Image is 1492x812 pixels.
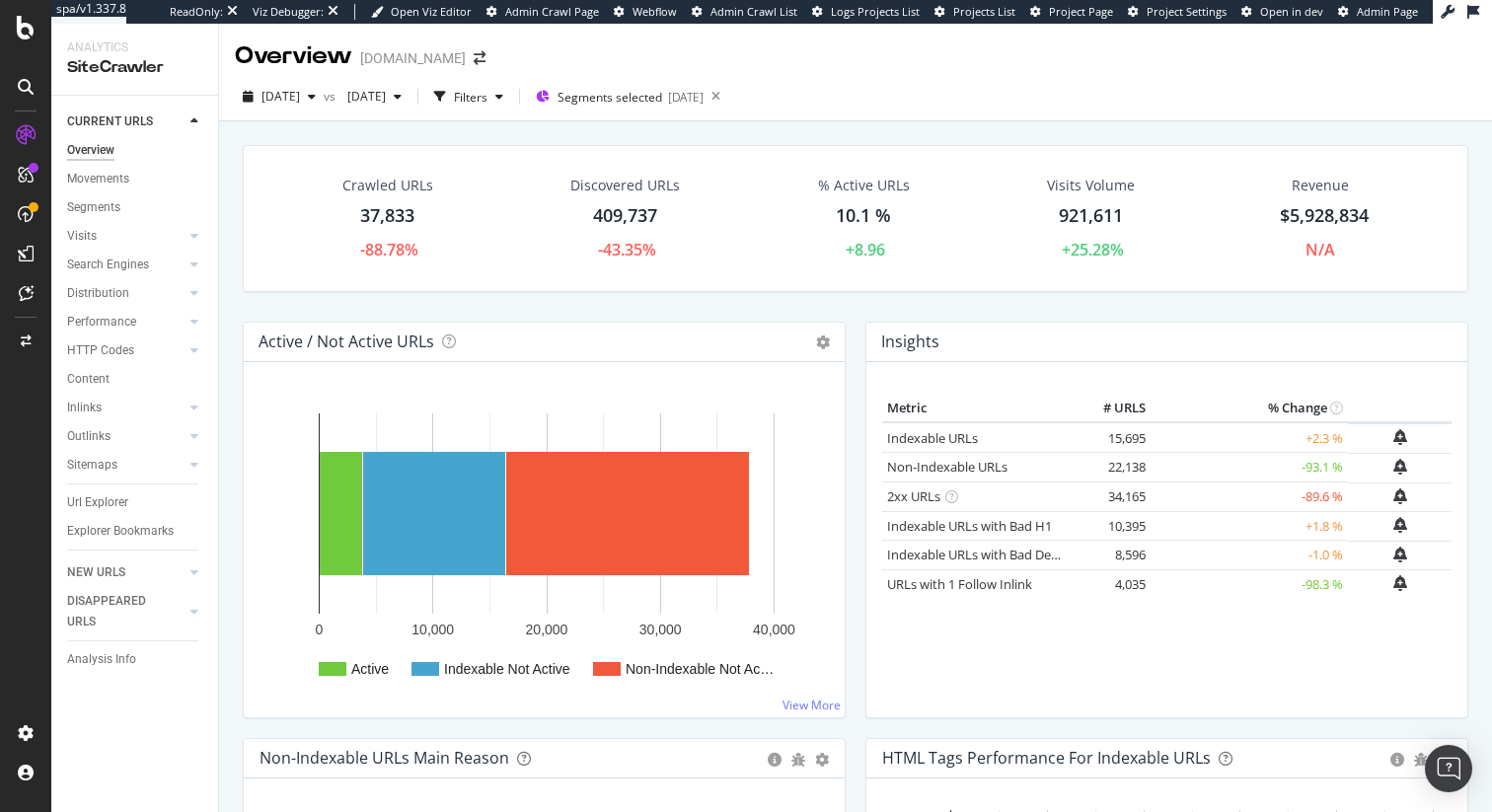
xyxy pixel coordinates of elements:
[486,4,599,20] a: Admin Crawl Page
[67,169,129,189] div: Movements
[67,562,125,583] div: NEW URLS
[1414,753,1428,767] div: bug
[391,4,472,19] span: Open Viz Editor
[67,111,185,132] a: CURRENT URLS
[953,4,1015,19] span: Projects List
[1390,753,1404,767] div: circle-info
[67,340,185,361] a: HTTP Codes
[1241,4,1323,20] a: Open in dev
[887,546,1102,563] a: Indexable URLs with Bad Description
[639,622,682,637] text: 30,000
[1072,422,1151,453] td: 15,695
[831,4,920,19] span: Logs Projects List
[67,255,185,275] a: Search Engines
[1393,429,1407,445] div: bell-plus
[67,226,97,247] div: Visits
[1151,394,1348,423] th: % Change
[67,283,185,304] a: Distribution
[1072,541,1151,570] td: 8,596
[1151,541,1348,570] td: -1.0 %
[67,56,202,79] div: SiteCrawler
[1357,4,1418,19] span: Admin Page
[692,4,797,20] a: Admin Crawl List
[633,4,677,19] span: Webflow
[67,312,185,332] a: Performance
[360,239,418,261] div: -88.78%
[67,140,204,161] a: Overview
[505,4,599,19] span: Admin Crawl Page
[67,492,128,513] div: Url Explorer
[882,394,1072,423] th: Metric
[1393,459,1407,475] div: bell-plus
[887,429,978,447] a: Indexable URLs
[67,398,102,418] div: Inlinks
[558,89,662,106] span: Segments selected
[1072,394,1151,423] th: # URLS
[1292,176,1349,195] span: Revenue
[454,89,487,106] div: Filters
[816,335,830,349] i: Options
[474,51,485,65] div: arrow-right-arrow-left
[67,398,185,418] a: Inlinks
[67,455,185,476] a: Sitemaps
[67,591,185,632] a: DISAPPEARED URLS
[1151,511,1348,541] td: +1.8 %
[1072,482,1151,512] td: 34,165
[67,455,117,476] div: Sitemaps
[67,521,204,542] a: Explorer Bookmarks
[316,622,324,637] text: 0
[1047,176,1135,195] div: Visits Volume
[626,661,774,677] text: Non-Indexable Not Ac…
[67,369,204,390] a: Content
[67,426,185,447] a: Outlinks
[170,4,223,20] div: ReadOnly:
[411,622,454,637] text: 10,000
[67,197,120,218] div: Segments
[67,197,204,218] a: Segments
[598,239,656,261] div: -43.35%
[614,4,677,20] a: Webflow
[67,369,110,390] div: Content
[570,176,680,195] div: Discovered URLs
[67,169,204,189] a: Movements
[1280,203,1369,227] span: $5,928,834
[1059,203,1123,229] div: 921,611
[812,4,920,20] a: Logs Projects List
[846,239,885,261] div: +8.96
[253,4,324,20] div: Viz Debugger:
[67,340,134,361] div: HTTP Codes
[1030,4,1113,20] a: Project Page
[324,88,339,105] span: vs
[259,329,434,355] h4: Active / Not Active URLs
[818,176,910,195] div: % Active URLs
[668,89,704,106] div: [DATE]
[67,312,136,332] div: Performance
[426,81,511,112] button: Filters
[1393,488,1407,504] div: bell-plus
[1151,453,1348,482] td: -93.1 %
[1305,239,1335,261] div: N/A
[1128,4,1227,20] a: Project Settings
[67,140,114,161] div: Overview
[1338,4,1418,20] a: Admin Page
[67,591,167,632] div: DISAPPEARED URLS
[1062,239,1124,261] div: +25.28%
[360,203,414,229] div: 37,833
[526,622,568,637] text: 20,000
[444,661,570,677] text: Indexable Not Active
[67,649,136,670] div: Analysis Info
[67,649,204,670] a: Analysis Info
[1072,569,1151,599] td: 4,035
[67,492,204,513] a: Url Explorer
[1393,547,1407,562] div: bell-plus
[753,622,795,637] text: 40,000
[235,39,352,73] div: Overview
[261,88,300,105] span: 2025 Aug. 27th
[1260,4,1323,19] span: Open in dev
[882,748,1211,768] div: HTML Tags Performance for Indexable URLs
[887,458,1007,476] a: Non-Indexable URLs
[260,394,829,701] div: A chart.
[1151,569,1348,599] td: -98.3 %
[887,517,1052,535] a: Indexable URLs with Bad H1
[67,226,185,247] a: Visits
